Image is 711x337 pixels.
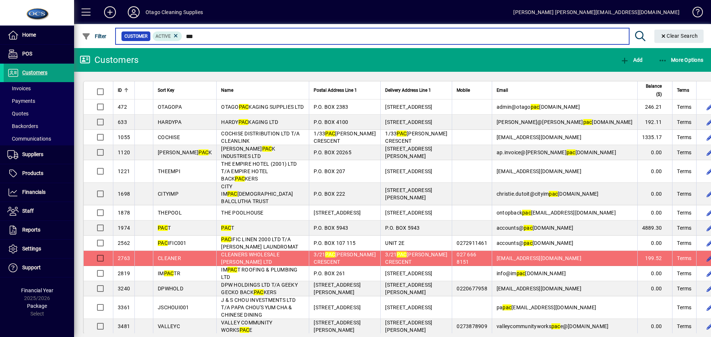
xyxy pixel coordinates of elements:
[457,286,487,291] span: 0220677958
[7,85,31,91] span: Invoices
[677,323,691,330] span: Terms
[637,160,672,183] td: 0.00
[522,210,531,216] em: pac
[221,282,298,295] span: DPW HOLDINGS LTD T/A GEEKY GECKO BACK KERS
[198,149,208,155] em: PAC
[677,134,691,141] span: Terms
[227,191,237,197] em: PAC
[27,303,47,309] span: Package
[497,210,616,216] span: ontopback [EMAIL_ADDRESS][DOMAIN_NAME]
[637,251,672,266] td: 199.52
[325,131,335,137] em: PAC
[4,259,74,277] a: Support
[314,304,361,310] span: [STREET_ADDRESS]
[158,255,181,261] span: CLEANER
[118,323,130,329] span: 3481
[22,264,41,270] span: Support
[22,51,32,57] span: POS
[385,104,432,110] span: [STREET_ADDRESS]
[221,267,297,280] span: IM T ROOFING & PLUMBING LTD
[497,225,573,231] span: accounts@ [DOMAIN_NAME]
[620,57,642,63] span: Add
[687,1,702,26] a: Knowledge Base
[221,161,297,182] span: THE EMPIRE HOTEL (2001) LTD T/A EMPIRE HOTEL BACK KERS
[4,45,74,63] a: POS
[158,210,182,216] span: THEPOOL
[314,282,361,295] span: [STREET_ADDRESS][PERSON_NAME]
[158,304,189,310] span: JSCHOUI001
[314,104,348,110] span: P.O. BOX 2383
[677,149,691,156] span: Terms
[637,115,672,130] td: 192.11
[22,32,36,38] span: Home
[314,86,357,94] span: Postal Address Line 1
[677,118,691,126] span: Terms
[524,225,533,231] em: pac
[637,130,672,145] td: 1335.17
[385,252,447,265] span: 3/21 [PERSON_NAME] CRESCENT
[21,287,53,293] span: Financial Year
[158,240,168,246] em: PAC
[642,82,662,98] span: Balance ($)
[22,189,46,195] span: Financials
[239,104,249,110] em: PAC
[385,320,432,333] span: [STREET_ADDRESS][PERSON_NAME]
[221,320,272,333] span: VALLEY COMMUNITY WORKS E
[254,289,264,295] em: PAC
[4,145,74,164] a: Suppliers
[164,270,174,276] em: PAC
[221,131,300,144] span: COCHISE DISTRIBUTION LTD T/A CLEANLINK
[158,119,181,125] span: HARDYPA
[262,146,272,152] em: PAC
[497,270,566,276] span: info@im [DOMAIN_NAME]
[221,86,304,94] div: Name
[497,119,633,125] span: [PERSON_NAME]@[PERSON_NAME] [DOMAIN_NAME]
[118,225,130,231] span: 1974
[637,100,672,115] td: 246.21
[80,30,109,43] button: Filter
[118,210,130,216] span: 1878
[637,183,672,205] td: 0.00
[314,168,345,174] span: P.O. BOX 207
[549,191,558,197] em: pac
[513,6,680,18] div: [PERSON_NAME] [PERSON_NAME][EMAIL_ADDRESS][DOMAIN_NAME]
[158,225,168,231] em: PAC
[385,146,432,159] span: [STREET_ADDRESS][PERSON_NAME]
[677,255,691,262] span: Terms
[4,132,74,145] a: Communications
[4,240,74,258] a: Settings
[4,95,74,107] a: Payments
[118,134,130,140] span: 1055
[221,210,263,216] span: THE POOLHOUSE
[158,149,212,155] span: [PERSON_NAME] K
[4,82,74,95] a: Invoices
[677,209,691,216] span: Terms
[637,145,672,160] td: 0.00
[677,190,691,198] span: Terms
[524,240,533,246] em: pac
[618,53,644,67] button: Add
[158,240,187,246] span: IFIC001
[397,131,407,137] em: PAC
[497,191,599,197] span: christie.dutoit@cityim [DOMAIN_NAME]
[221,119,278,125] span: HARDY KAGING LTD
[153,31,182,41] mat-chip: Activation Status: Active
[637,220,672,236] td: 4889.30
[240,327,250,333] em: PAC
[4,221,74,239] a: Reports
[457,86,487,94] div: Mobile
[642,82,669,98] div: Balance ($)
[118,270,130,276] span: 2819
[4,26,74,44] a: Home
[637,236,672,251] td: 0.00
[637,319,672,334] td: 0.00
[677,285,691,292] span: Terms
[118,86,122,94] span: ID
[385,187,432,200] span: [STREET_ADDRESS][PERSON_NAME]
[314,210,361,216] span: [STREET_ADDRESS]
[122,6,146,19] button: Profile
[567,149,575,155] em: pac
[158,104,182,110] span: OTAGOPA
[385,210,432,216] span: [STREET_ADDRESS]
[221,104,304,110] span: OTAGO KAGING SUPPLIES LTD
